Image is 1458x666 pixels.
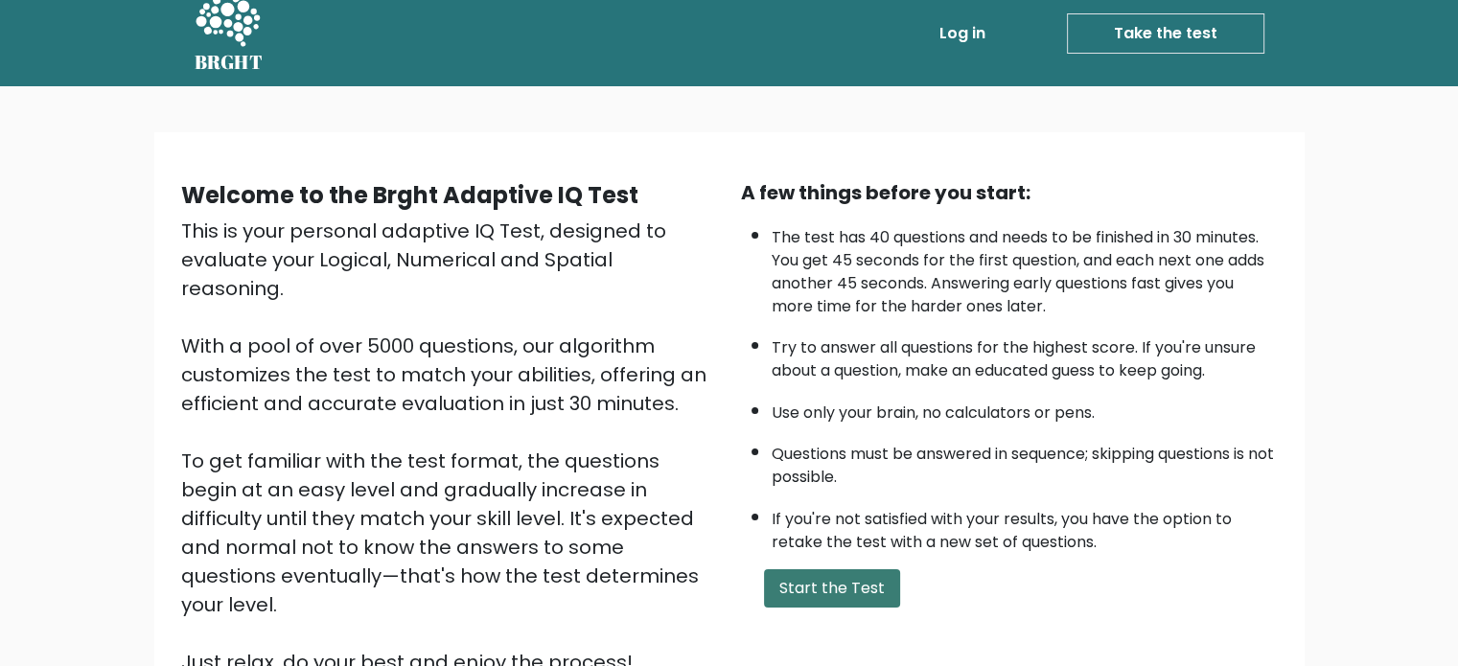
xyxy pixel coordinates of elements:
button: Start the Test [764,569,900,608]
h5: BRGHT [195,51,264,74]
li: Try to answer all questions for the highest score. If you're unsure about a question, make an edu... [772,327,1278,382]
li: Questions must be answered in sequence; skipping questions is not possible. [772,433,1278,489]
li: Use only your brain, no calculators or pens. [772,392,1278,425]
li: The test has 40 questions and needs to be finished in 30 minutes. You get 45 seconds for the firs... [772,217,1278,318]
a: Log in [932,14,993,53]
a: Take the test [1067,13,1264,54]
li: If you're not satisfied with your results, you have the option to retake the test with a new set ... [772,498,1278,554]
div: A few things before you start: [741,178,1278,207]
b: Welcome to the Brght Adaptive IQ Test [181,179,638,211]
